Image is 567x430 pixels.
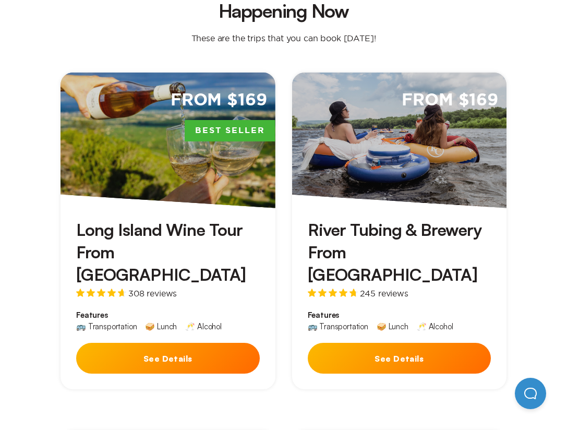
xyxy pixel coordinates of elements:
[185,120,275,142] span: Best Seller
[181,33,387,43] p: These are the trips that you can book [DATE]!
[308,343,491,374] button: See Details
[515,378,546,409] iframe: Help Scout Beacon - Open
[61,73,275,390] a: From $169Best SellerLong Island Wine Tour From [GEOGRAPHIC_DATA]308 reviewsFeatures🚌 Transportati...
[128,289,177,297] span: 308 reviews
[417,322,453,330] div: 🥂 Alcohol
[292,73,507,390] a: From $169River Tubing & Brewery From [GEOGRAPHIC_DATA]245 reviewsFeatures🚌 Transportation🥪 Lunch🥂...
[76,219,260,286] h3: Long Island Wine Tour From [GEOGRAPHIC_DATA]
[76,310,260,320] span: Features
[308,322,368,330] div: 🚌 Transportation
[308,219,491,286] h3: River Tubing & Brewery From [GEOGRAPHIC_DATA]
[69,2,498,20] h2: Happening Now
[308,310,491,320] span: Features
[360,289,408,297] span: 245 reviews
[171,89,267,112] span: From $169
[402,89,498,112] span: From $169
[145,322,177,330] div: 🥪 Lunch
[76,322,137,330] div: 🚌 Transportation
[76,343,260,374] button: See Details
[377,322,408,330] div: 🥪 Lunch
[185,322,222,330] div: 🥂 Alcohol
